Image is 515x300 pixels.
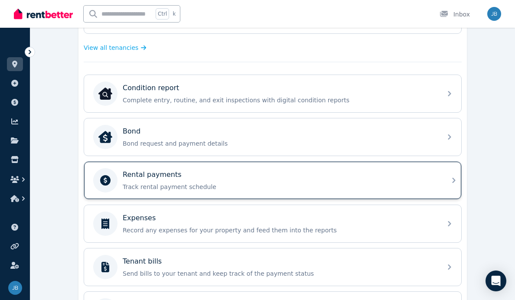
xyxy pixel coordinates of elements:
[486,271,506,291] div: Open Intercom Messenger
[98,130,112,144] img: Bond
[123,183,437,191] p: Track rental payment schedule
[84,248,461,286] a: Tenant billsSend bills to your tenant and keep track of the payment status
[156,8,169,20] span: Ctrl
[123,126,140,137] p: Bond
[440,10,470,19] div: Inbox
[14,7,73,20] img: RentBetter
[123,226,437,235] p: Record any expenses for your property and feed them into the reports
[123,83,179,93] p: Condition report
[84,43,147,52] a: View all tenancies
[84,162,461,199] a: Rental paymentsTrack rental payment schedule
[123,256,162,267] p: Tenant bills
[8,281,22,295] img: Joel brown
[123,96,437,104] p: Complete entry, routine, and exit inspections with digital condition reports
[84,75,461,112] a: Condition reportCondition reportComplete entry, routine, and exit inspections with digital condit...
[173,10,176,17] span: k
[123,139,437,148] p: Bond request and payment details
[487,7,501,21] img: Joel brown
[123,269,437,278] p: Send bills to your tenant and keep track of the payment status
[84,43,138,52] span: View all tenancies
[84,118,461,156] a: BondBondBond request and payment details
[123,170,182,180] p: Rental payments
[123,213,156,223] p: Expenses
[84,205,461,242] a: ExpensesRecord any expenses for your property and feed them into the reports
[98,87,112,101] img: Condition report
